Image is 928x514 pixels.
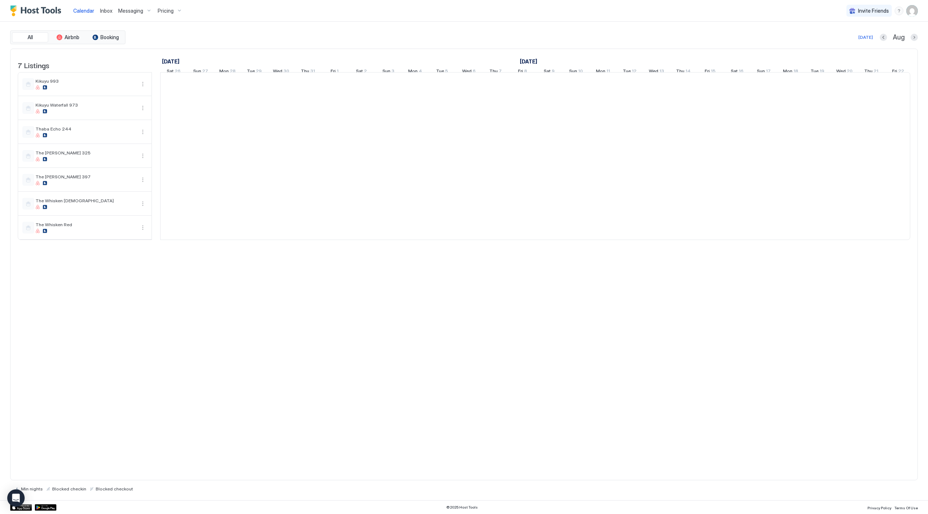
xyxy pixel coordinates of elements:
[862,67,880,77] a: August 21, 2025
[381,67,396,77] a: August 3, 2025
[256,68,262,76] span: 29
[138,175,147,184] button: More options
[867,506,891,510] span: Privacy Policy
[35,504,57,511] a: Google Play Store
[273,68,282,76] span: Wed
[518,68,523,76] span: Fri
[462,68,472,76] span: Wed
[331,68,336,76] span: Fri
[676,68,684,76] span: Thu
[217,67,237,77] a: July 28, 2025
[783,68,792,76] span: Mon
[138,128,147,136] div: menu
[895,7,903,15] div: menu
[864,68,873,76] span: Thu
[118,8,143,14] span: Messaging
[100,34,119,41] span: Booking
[175,68,181,76] span: 26
[811,68,819,76] span: Tue
[880,34,887,41] button: Previous month
[391,68,394,76] span: 3
[138,199,147,208] button: More options
[160,56,181,67] a: July 26, 2025
[488,67,504,77] a: August 7, 2025
[36,174,136,179] span: The [PERSON_NAME] 397
[499,68,502,76] span: 7
[36,150,136,156] span: The [PERSON_NAME] 325
[408,68,418,76] span: Mon
[193,68,201,76] span: Sun
[10,504,32,511] a: App Store
[382,68,390,76] span: Sun
[892,68,897,76] span: Fri
[649,68,658,76] span: Wed
[809,67,826,77] a: August 19, 2025
[518,56,539,67] a: August 1, 2025
[473,68,476,76] span: 6
[621,67,638,77] a: August 12, 2025
[406,67,424,77] a: August 4, 2025
[138,80,147,88] button: More options
[911,34,918,41] button: Next month
[167,68,174,76] span: Sat
[364,68,367,76] span: 2
[10,30,125,44] div: tab-group
[138,128,147,136] button: More options
[36,222,136,227] span: The Whisken Red
[138,152,147,160] div: menu
[781,67,800,77] a: August 18, 2025
[906,5,918,17] div: User profile
[36,78,136,84] span: Kikuyu 993
[50,32,86,42] button: Airbnb
[202,68,208,76] span: 27
[755,67,772,77] a: August 17, 2025
[632,68,637,76] span: 12
[73,7,94,14] a: Calendar
[138,223,147,232] div: menu
[436,68,444,76] span: Tue
[65,34,79,41] span: Airbnb
[100,7,112,14] a: Inbox
[867,503,891,511] a: Privacy Policy
[836,68,846,76] span: Wed
[820,68,824,76] span: 19
[337,68,339,76] span: 1
[703,67,717,77] a: August 15, 2025
[138,104,147,112] button: More options
[158,8,174,14] span: Pricing
[138,199,147,208] div: menu
[96,486,133,492] span: Blocked checkout
[10,5,65,16] div: Host Tools Logo
[52,486,86,492] span: Blocked checkin
[230,68,236,76] span: 28
[310,68,315,76] span: 31
[596,68,605,76] span: Mon
[766,68,771,76] span: 17
[36,198,136,203] span: The Whisken [DEMOGRAPHIC_DATA]
[18,59,49,70] span: 7 Listings
[794,68,798,76] span: 18
[138,152,147,160] button: More options
[271,67,291,77] a: July 30, 2025
[138,175,147,184] div: menu
[165,67,182,77] a: July 26, 2025
[138,80,147,88] div: menu
[857,33,874,42] button: [DATE]
[674,67,692,77] a: August 14, 2025
[890,67,906,77] a: August 22, 2025
[36,102,136,108] span: Kikuyu Waterfall 973
[28,34,33,41] span: All
[739,68,743,76] span: 16
[219,68,229,76] span: Mon
[898,68,904,76] span: 22
[283,68,289,76] span: 30
[834,67,854,77] a: August 20, 2025
[138,223,147,232] button: More options
[731,68,738,76] span: Sat
[73,8,94,14] span: Calendar
[354,67,369,77] a: August 2, 2025
[36,126,136,132] span: Thaba Echo 244
[460,67,477,77] a: August 6, 2025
